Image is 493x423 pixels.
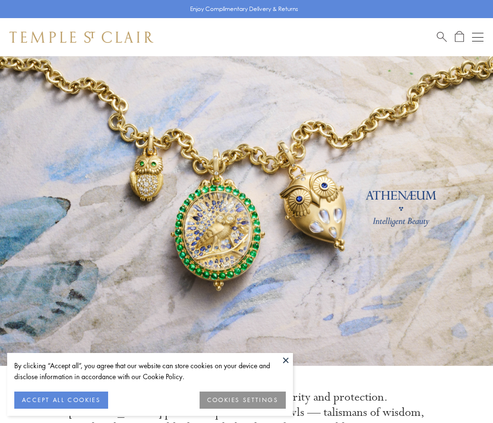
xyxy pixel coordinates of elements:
[10,31,153,43] img: Temple St. Clair
[200,392,286,409] button: COOKIES SETTINGS
[455,31,464,43] a: Open Shopping Bag
[437,31,447,43] a: Search
[14,392,108,409] button: ACCEPT ALL COOKIES
[472,31,483,43] button: Open navigation
[14,360,286,382] div: By clicking “Accept all”, you agree that our website can store cookies on your device and disclos...
[190,4,298,14] p: Enjoy Complimentary Delivery & Returns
